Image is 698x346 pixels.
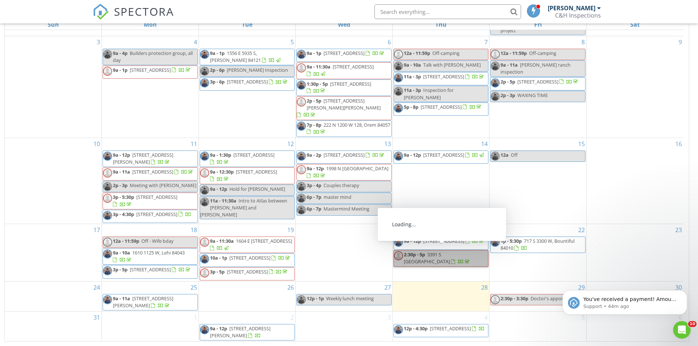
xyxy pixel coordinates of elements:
a: 2p - 5p [STREET_ADDRESS] [501,78,579,85]
span: 9a - 1p [210,50,225,56]
img: dsc_04462.jpg [103,295,112,304]
a: 1p - 5:30p 717 S 3300 W, Bountiful 84010 [490,237,586,253]
span: 9a - 11:30a [210,238,234,244]
td: Go to August 4, 2025 [102,36,199,138]
span: 12a - 11:59p [404,50,430,56]
span: 9a - 12p [404,152,421,158]
span: Meeting with [PERSON_NAME] [130,182,196,189]
a: Friday [533,19,543,30]
img: default-user-f0147aede5fd5fa78ca7ade42f37bd4542148d508eef1c3d3ea960f66861d68b.jpg [491,50,500,59]
span: [STREET_ADDRESS] [324,50,365,56]
span: Weekly lunch meeting [326,295,374,302]
a: 9a - 12p [STREET_ADDRESS][PERSON_NAME] [210,325,270,339]
span: 11a - 3p [404,87,421,93]
a: Go to August 5, 2025 [289,36,295,48]
span: 9a - 1:30p [210,152,231,158]
a: Go to September 2, 2025 [289,312,295,323]
div: C&H Inspections [555,12,601,19]
td: Go to August 17, 2025 [5,224,102,282]
a: 1:30p - 5p [STREET_ADDRESS] [307,81,371,94]
img: dsc_04462.jpg [200,152,209,161]
a: 3p - 5p [STREET_ADDRESS] [200,267,295,280]
td: Go to September 1, 2025 [102,312,199,342]
a: 10a - 1p [STREET_ADDRESS] [200,253,295,267]
span: Inspection for [PERSON_NAME] [404,87,454,100]
span: 9a - 11a [501,62,518,68]
img: dsc_04462.jpg [491,92,500,101]
span: 2p - 3p [113,182,128,189]
a: 2p - 5p [STREET_ADDRESS] [490,77,586,90]
span: 3p - 5p [113,266,128,273]
span: 10a - 1p [210,254,227,261]
td: Go to August 24, 2025 [5,281,102,311]
td: Go to August 10, 2025 [5,138,102,224]
td: Go to August 5, 2025 [199,36,296,138]
img: default-user-f0147aede5fd5fa78ca7ade42f37bd4542148d508eef1c3d3ea960f66861d68b.jpg [297,165,306,174]
span: Talk with [PERSON_NAME] [423,62,481,68]
a: Go to September 3, 2025 [386,312,392,323]
td: Go to September 3, 2025 [296,312,393,342]
a: 2p - 5p [STREET_ADDRESS][PERSON_NAME][PERSON_NAME] [296,96,392,120]
td: Go to August 8, 2025 [490,36,587,138]
span: 2p - 5p [501,78,515,85]
span: 222 N 1200 W 128, Orem 84057 [324,122,390,128]
span: 9a - 10a [113,249,130,256]
span: 9a - 12p [210,325,227,332]
span: Couples therapy [324,182,359,189]
span: Mastermind Meeting [324,205,369,212]
a: 9a - 12p [STREET_ADDRESS] [404,152,485,158]
a: Go to August 13, 2025 [383,138,392,150]
td: Go to September 6, 2025 [586,312,683,342]
img: dsc_04462.jpg [103,182,112,191]
span: [STREET_ADDRESS] [132,168,173,175]
img: default-user-f0147aede5fd5fa78ca7ade42f37bd4542148d508eef1c3d3ea960f66861d68b.jpg [103,238,112,247]
img: dsc_04462.jpg [297,194,306,203]
img: dsc_04462.jpg [200,325,209,334]
a: Go to August 18, 2025 [189,224,199,236]
img: dsc_04462.jpg [200,254,209,264]
span: 10 [688,321,697,327]
a: 9a - 1p [STREET_ADDRESS] [296,49,392,62]
img: dsc_04462.jpg [394,73,403,82]
span: [STREET_ADDRESS] [130,67,171,73]
img: default-user-f0147aede5fd5fa78ca7ade42f37bd4542148d508eef1c3d3ea960f66861d68b.jpg [491,295,500,304]
a: Go to August 14, 2025 [480,138,489,150]
img: dsc_04462.jpg [394,62,403,71]
span: 6p - 7p [307,194,321,200]
img: dsc_04462.jpg [103,249,112,258]
img: dsc_04462.jpg [394,238,403,247]
td: Go to August 25, 2025 [102,281,199,311]
a: Thursday [434,19,448,30]
span: 12a - 11:59p [113,238,139,244]
a: 9a - 12p 1998 N [GEOGRAPHIC_DATA] [307,165,388,179]
a: Go to August 8, 2025 [580,36,586,48]
img: default-user-f0147aede5fd5fa78ca7ade42f37bd4542148d508eef1c3d3ea960f66861d68b.jpg [297,97,306,107]
a: 9a - 11a [STREET_ADDRESS] [103,167,198,181]
span: 11a - 11:30a [210,197,236,204]
span: 3p - 5:30p [113,194,134,200]
a: Go to August 28, 2025 [480,282,489,293]
span: [STREET_ADDRESS][PERSON_NAME] [113,152,173,165]
a: 9a - 11:30a [STREET_ADDRESS] [307,63,374,77]
a: 9a - 11a [STREET_ADDRESS][PERSON_NAME] [103,294,198,310]
span: 1998 N [GEOGRAPHIC_DATA] [326,165,388,172]
a: 3p - 6p [STREET_ADDRESS] [200,77,295,90]
span: 3p - 5p [210,268,225,275]
a: 9a - 1p 1556 E 5935 S, [PERSON_NAME] 84121 [200,49,295,65]
a: 9a - 12p [STREET_ADDRESS][PERSON_NAME] [103,150,198,167]
td: Go to August 7, 2025 [392,36,490,138]
span: [STREET_ADDRESS] [421,104,462,110]
span: 12p - 1p [307,295,324,302]
img: dsc_04462.jpg [103,266,112,275]
td: Go to August 15, 2025 [490,138,587,224]
img: dsc_04462.jpg [200,50,209,59]
span: 6p - 7p [307,205,321,212]
a: 9a - 11a [STREET_ADDRESS] [113,168,194,175]
td: Go to August 11, 2025 [102,138,199,224]
img: dsc_04462.jpg [297,81,306,90]
span: 2:30p - 3:30p [501,295,528,302]
a: Go to August 25, 2025 [189,282,199,293]
span: WAXING TIME [517,92,548,98]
